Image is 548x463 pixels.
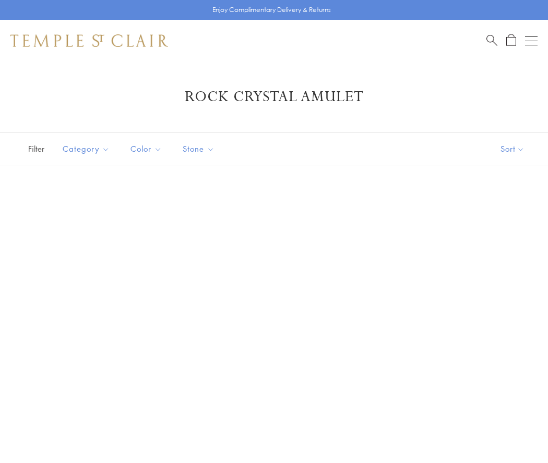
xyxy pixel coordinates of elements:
[125,142,170,155] span: Color
[177,142,222,155] span: Stone
[55,137,117,161] button: Category
[26,88,522,106] h1: Rock Crystal Amulet
[10,34,168,47] img: Temple St. Clair
[123,137,170,161] button: Color
[175,137,222,161] button: Stone
[212,5,331,15] p: Enjoy Complimentary Delivery & Returns
[525,34,538,47] button: Open navigation
[477,133,548,165] button: Show sort by
[486,34,497,47] a: Search
[506,34,516,47] a: Open Shopping Bag
[57,142,117,155] span: Category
